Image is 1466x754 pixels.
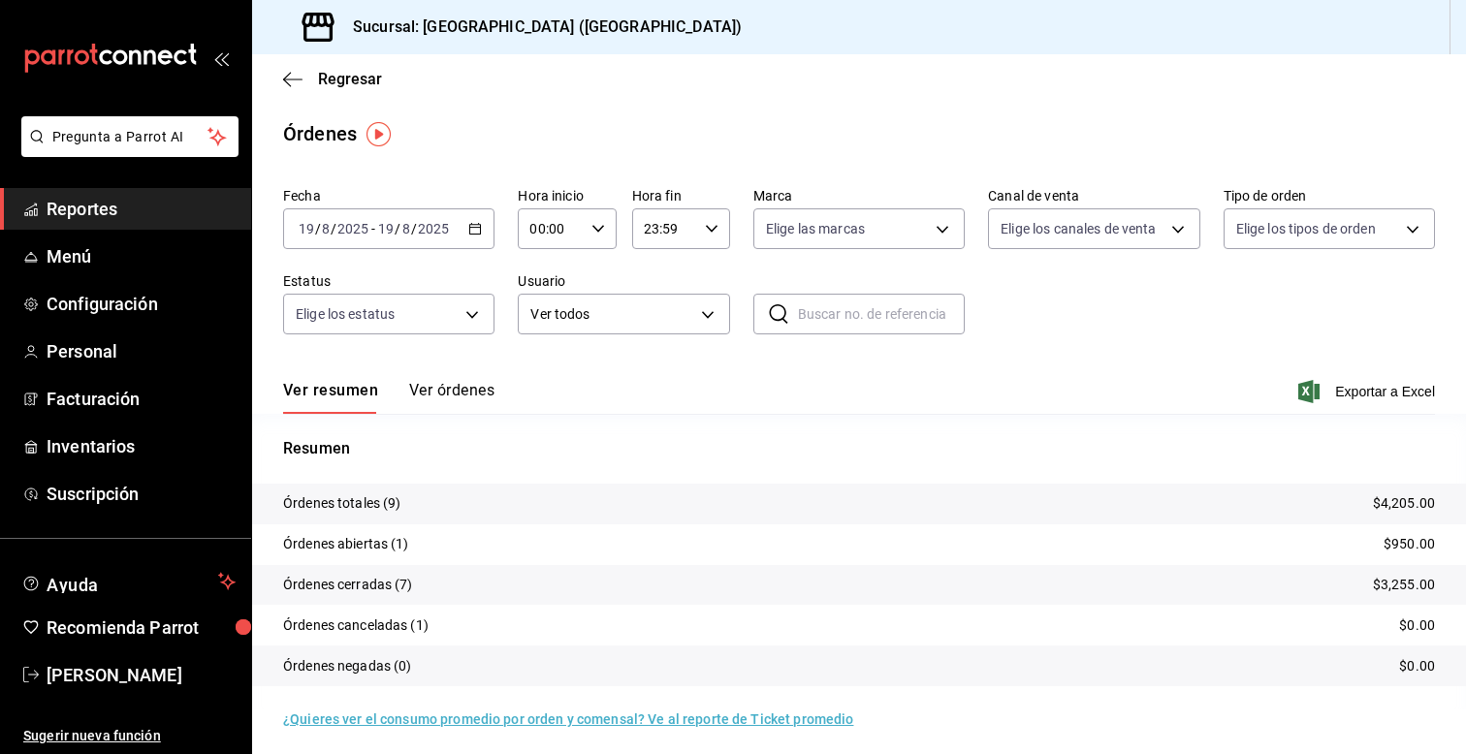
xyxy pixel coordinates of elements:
[1373,575,1435,595] p: $3,255.00
[798,295,965,333] input: Buscar no. de referencia
[395,221,400,236] span: /
[766,219,865,238] span: Elige las marcas
[298,221,315,236] input: --
[283,437,1435,460] p: Resumen
[1384,534,1435,554] p: $950.00
[1399,656,1435,676] p: $0.00
[401,221,411,236] input: --
[530,304,693,325] span: Ver todos
[315,221,321,236] span: /
[336,221,369,236] input: ----
[1001,219,1156,238] span: Elige los canales de venta
[47,662,236,688] span: [PERSON_NAME]
[283,70,382,88] button: Regresar
[47,570,210,593] span: Ayuda
[1236,219,1376,238] span: Elige los tipos de orden
[331,221,336,236] span: /
[518,189,616,203] label: Hora inicio
[23,726,236,746] span: Sugerir nueva función
[47,433,236,459] span: Inventarios
[411,221,417,236] span: /
[1373,493,1435,514] p: $4,205.00
[283,274,494,288] label: Estatus
[283,534,409,554] p: Órdenes abiertas (1)
[213,50,229,66] button: open_drawer_menu
[409,381,494,414] button: Ver órdenes
[52,127,208,147] span: Pregunta a Parrot AI
[283,575,413,595] p: Órdenes cerradas (7)
[988,189,1199,203] label: Canal de venta
[21,116,239,157] button: Pregunta a Parrot AI
[377,221,395,236] input: --
[14,141,239,161] a: Pregunta a Parrot AI
[337,16,742,39] h3: Sucursal: [GEOGRAPHIC_DATA] ([GEOGRAPHIC_DATA])
[283,381,378,414] button: Ver resumen
[47,196,236,222] span: Reportes
[283,615,429,636] p: Órdenes canceladas (1)
[47,338,236,364] span: Personal
[283,189,494,203] label: Fecha
[283,711,853,727] a: ¿Quieres ver el consumo promedio por orden y comensal? Ve al reporte de Ticket promedio
[47,243,236,269] span: Menú
[47,481,236,507] span: Suscripción
[632,189,730,203] label: Hora fin
[366,122,391,146] img: Tooltip marker
[1399,615,1435,636] p: $0.00
[283,381,494,414] div: navigation tabs
[417,221,450,236] input: ----
[321,221,331,236] input: --
[47,386,236,412] span: Facturación
[47,614,236,641] span: Recomienda Parrot
[518,274,729,288] label: Usuario
[1302,380,1435,403] button: Exportar a Excel
[283,119,357,148] div: Órdenes
[753,189,965,203] label: Marca
[296,304,395,324] span: Elige los estatus
[283,493,401,514] p: Órdenes totales (9)
[283,656,412,676] p: Órdenes negadas (0)
[371,221,375,236] span: -
[47,291,236,317] span: Configuración
[318,70,382,88] span: Regresar
[1224,189,1435,203] label: Tipo de orden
